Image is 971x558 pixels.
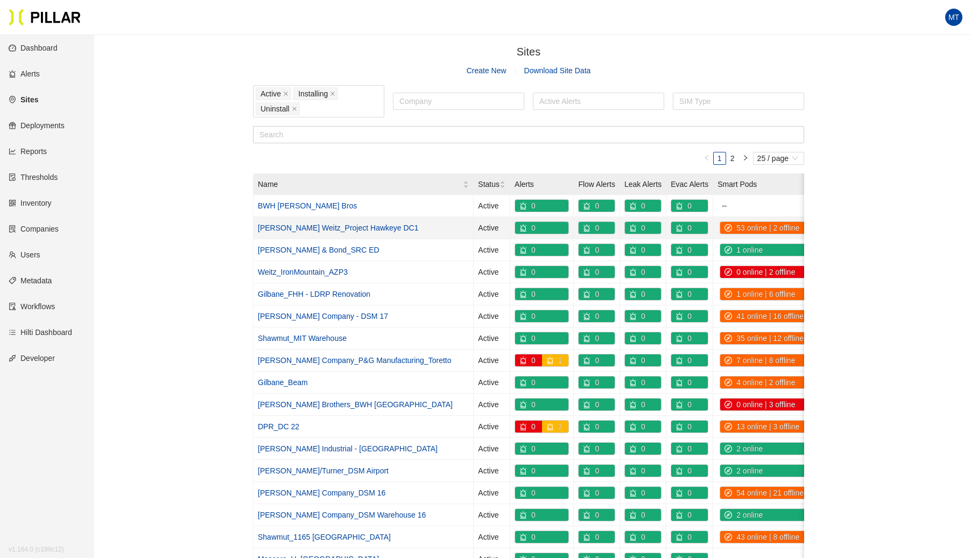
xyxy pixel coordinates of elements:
[579,334,603,343] a: alert0
[515,290,540,298] a: alert0
[676,334,687,342] span: alert
[298,88,328,100] span: Installing
[9,354,55,362] a: apiDeveloper
[629,467,641,475] span: alert
[258,224,419,232] a: [PERSON_NAME] Weitz_Project Hawkeye DC1
[671,312,696,320] a: alert0
[724,334,736,342] span: compass
[676,379,687,386] span: alert
[671,422,696,431] a: alert0
[720,443,767,455] div: 2 online
[258,356,452,365] a: [PERSON_NAME] Company_P&G Manufacturing_Toretto
[671,444,696,453] a: alert0
[724,401,736,408] span: compass
[720,531,804,543] div: 43 online | 8 offline
[515,511,540,519] a: alert0
[629,268,641,276] span: alert
[515,246,540,254] a: alert0
[519,202,531,210] span: alert
[474,305,510,327] td: Active
[671,466,696,475] a: alert0
[546,423,558,430] span: alert
[676,445,687,452] span: alert
[625,422,650,431] a: alert0
[579,290,603,298] a: alert0
[676,268,687,276] span: alert
[515,378,540,387] a: alert0
[671,400,696,409] a: alert0
[9,276,52,285] a: tagMetadata
[720,487,808,499] div: 54 online | 21 offline
[515,201,540,210] a: alert0
[474,195,510,217] td: Active
[724,489,736,497] span: compass
[258,400,453,409] a: [PERSON_NAME] Brothers_BWH [GEOGRAPHIC_DATA]
[720,354,799,366] div: 7 online | 8 offline
[714,152,726,164] a: 1
[671,246,696,254] a: alert0
[676,423,687,430] span: alert
[666,174,713,195] th: Evac Alerts
[519,445,531,452] span: alert
[579,400,603,409] a: alert0
[9,328,72,337] a: barsHilti Dashboard
[515,334,540,343] a: alert0
[724,511,736,519] span: compass
[583,290,595,298] span: alert
[583,445,595,452] span: alert
[258,422,299,431] a: DPR_DC 22
[519,224,531,232] span: alert
[474,239,510,261] td: Active
[948,9,959,26] span: MT
[629,334,641,342] span: alert
[474,327,510,350] td: Active
[629,423,641,430] span: alert
[700,152,713,165] button: left
[474,217,510,239] td: Active
[713,174,815,195] th: Smart Pods
[671,334,696,343] a: alert0
[720,244,767,256] div: 1 online
[629,445,641,452] span: alert
[519,357,531,364] span: alert
[583,423,595,430] span: alert
[724,445,736,452] span: compass
[474,460,510,482] td: Active
[478,178,499,190] span: Status
[258,533,391,541] a: Shawmut_1165 [GEOGRAPHIC_DATA]
[625,533,650,541] a: alert0
[9,250,40,259] a: teamUsers
[629,246,641,254] span: alert
[625,466,650,475] a: alert0
[519,290,531,298] span: alert
[625,246,650,254] a: alert0
[720,509,767,521] div: 2 online
[474,372,510,394] td: Active
[515,533,540,541] a: alert0
[676,246,687,254] span: alert
[9,147,47,156] a: line-chartReports
[700,152,713,165] li: Previous Page
[722,200,811,212] div: --
[629,489,641,497] span: alert
[253,126,804,143] input: Search
[258,268,348,276] a: Weitz_IronMountain_AZP3
[9,69,40,78] a: alertAlerts
[676,202,687,210] span: alert
[579,268,603,276] a: alert0
[703,155,710,161] span: left
[9,225,59,233] a: solutionCompanies
[713,152,726,165] li: 1
[720,465,767,477] div: 2 online
[258,312,388,320] a: [PERSON_NAME] Company - DSM 17
[515,466,540,475] a: alert0
[671,224,696,232] a: alert0
[671,201,696,210] a: alert0
[629,379,641,386] span: alert
[579,201,603,210] a: alert0
[515,444,540,453] a: alert0
[330,91,335,97] span: close
[720,399,799,410] div: 0 online | 3 offline
[515,422,540,431] a: alert0
[519,268,531,276] span: alert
